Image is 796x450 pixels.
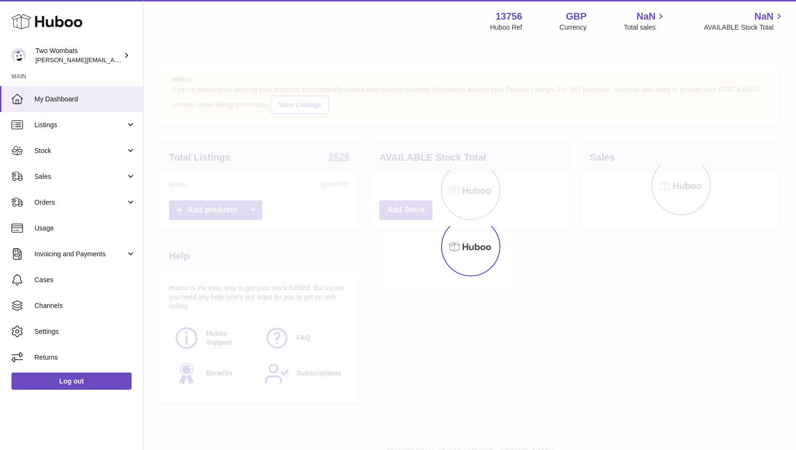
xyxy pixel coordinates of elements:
[496,10,522,23] strong: 13756
[35,46,122,65] div: Two Wombats
[11,373,132,390] a: Log out
[34,198,126,207] span: Orders
[34,121,126,130] span: Listings
[34,327,136,336] span: Settings
[490,23,522,32] div: Huboo Ref
[34,224,136,233] span: Usage
[34,353,136,362] span: Returns
[624,10,666,32] a: NaN Total sales
[34,250,126,259] span: Invoicing and Payments
[11,48,26,63] img: adam.randall@twowombats.com
[34,172,126,181] span: Sales
[704,23,785,32] span: AVAILABLE Stock Total
[34,275,136,285] span: Cases
[624,23,666,32] span: Total sales
[566,10,586,23] strong: GBP
[704,10,785,32] a: NaN AVAILABLE Stock Total
[34,146,126,155] span: Stock
[754,10,774,23] span: NaN
[560,23,587,32] div: Currency
[636,10,655,23] span: NaN
[34,301,136,310] span: Channels
[35,56,243,64] span: [PERSON_NAME][EMAIL_ADDRESS][PERSON_NAME][DOMAIN_NAME]
[34,95,136,104] span: My Dashboard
